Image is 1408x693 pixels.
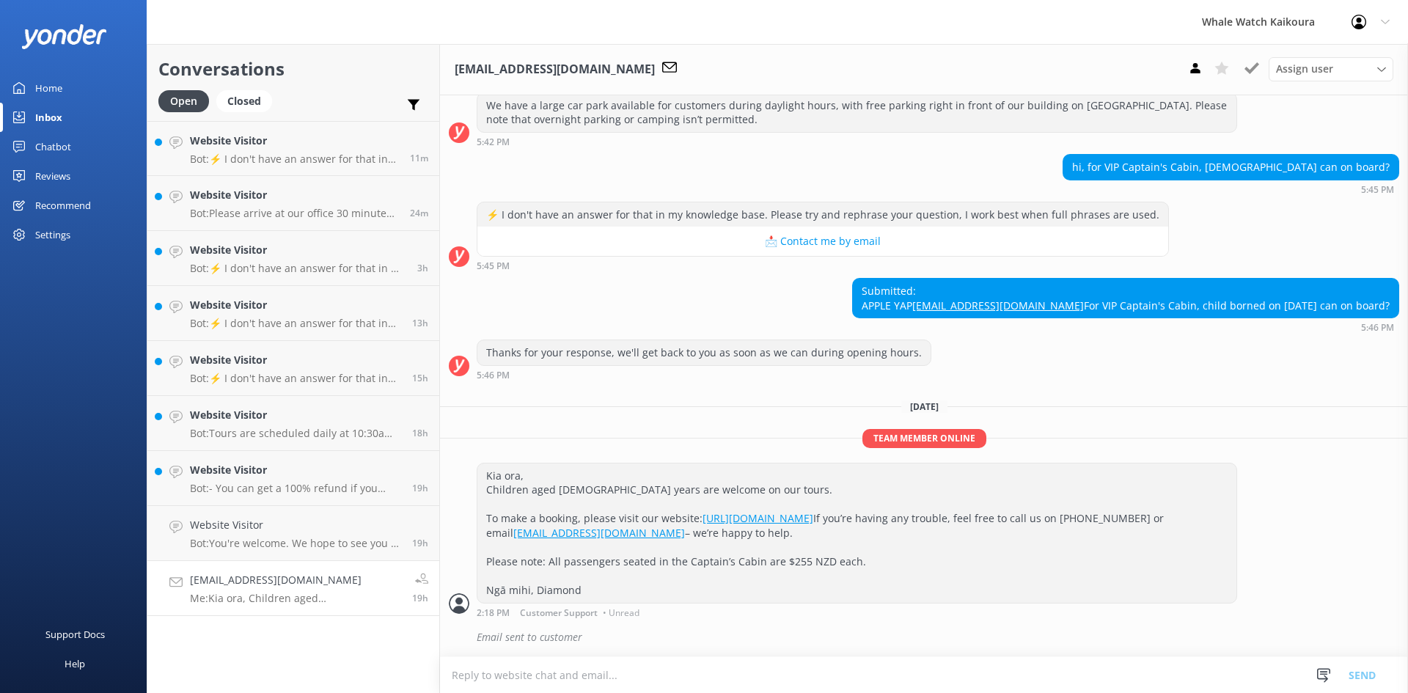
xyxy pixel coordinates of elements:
strong: 5:45 PM [1361,186,1394,194]
div: Support Docs [45,620,105,649]
div: Home [35,73,62,103]
span: 03:00pm 15-Aug-2025 (UTC +12:00) Pacific/Auckland [412,482,428,494]
div: 05:46pm 14-Aug-2025 (UTC +12:00) Pacific/Auckland [852,322,1399,332]
a: Website VisitorBot:You're welcome. We hope to see you at Whale Watch [PERSON_NAME] soon!19h [147,506,439,561]
a: Website VisitorBot:Tours are scheduled daily at 10:30am year-round. Extra tours may be added at 7... [147,396,439,451]
a: Closed [216,92,279,109]
div: Inbox [35,103,62,132]
button: 📩 Contact me by email [477,227,1168,256]
a: [EMAIL_ADDRESS][DOMAIN_NAME]Me:Kia ora, Children aged [DEMOGRAPHIC_DATA] years are welcome on our... [147,561,439,616]
p: Bot: Tours are scheduled daily at 10:30am year-round. Extra tours may be added at 7:45am and 1:15... [190,427,401,440]
div: Settings [35,220,70,249]
p: Bot: Please arrive at our office 30 minutes before your scheduled departure time to check in. Che... [190,207,399,220]
span: Team member online [862,429,986,447]
div: 05:46pm 14-Aug-2025 (UTC +12:00) Pacific/Auckland [477,370,931,380]
div: Open [158,90,209,112]
a: Website VisitorBot:⚡ I don't have an answer for that in my knowledge base. Please try and rephras... [147,286,439,341]
span: 03:37pm 15-Aug-2025 (UTC +12:00) Pacific/Auckland [412,427,428,439]
div: Email sent to customer [477,625,1399,650]
span: 06:06am 16-Aug-2025 (UTC +12:00) Pacific/Auckland [417,262,428,274]
span: [DATE] [901,400,947,413]
p: Bot: - You can get a 100% refund if you cancel more than 48 hours before your tour departure. - N... [190,482,401,495]
div: 05:42pm 14-Aug-2025 (UTC +12:00) Pacific/Auckland [477,136,1237,147]
div: Kia ora, Children aged [DEMOGRAPHIC_DATA] years are welcome on our tours. To make a booking, plea... [477,463,1236,603]
p: Bot: ⚡ I don't have an answer for that in my knowledge base. Please try and rephrase your questio... [190,317,401,330]
div: Recommend [35,191,91,220]
h4: Website Visitor [190,187,399,203]
img: yonder-white-logo.png [22,24,106,48]
div: 05:45pm 14-Aug-2025 (UTC +12:00) Pacific/Auckland [477,260,1169,271]
strong: 5:46 PM [477,371,510,380]
span: 09:39am 16-Aug-2025 (UTC +12:00) Pacific/Auckland [410,207,428,219]
h4: [EMAIL_ADDRESS][DOMAIN_NAME] [190,572,401,588]
span: 06:38pm 15-Aug-2025 (UTC +12:00) Pacific/Auckland [412,372,428,384]
strong: 2:18 PM [477,609,510,617]
strong: 5:45 PM [477,262,510,271]
h2: Conversations [158,55,428,83]
span: • Unread [603,609,639,617]
p: Me: Kia ora, Children aged [DEMOGRAPHIC_DATA] years are welcome on our tours. To make a booking, ... [190,592,401,605]
div: Assign User [1269,57,1393,81]
span: 02:18pm 15-Aug-2025 (UTC +12:00) Pacific/Auckland [412,592,428,604]
div: 2025-08-15T02:22:22.319 [449,625,1399,650]
div: Chatbot [35,132,71,161]
div: Thanks for your response, we'll get back to you as soon as we can during opening hours. [477,340,931,365]
span: 08:07pm 15-Aug-2025 (UTC +12:00) Pacific/Auckland [412,317,428,329]
p: Bot: You're welcome. We hope to see you at Whale Watch [PERSON_NAME] soon! [190,537,401,550]
div: Closed [216,90,272,112]
a: [EMAIL_ADDRESS][DOMAIN_NAME] [912,298,1084,312]
h4: Website Visitor [190,352,401,368]
div: 02:18pm 15-Aug-2025 (UTC +12:00) Pacific/Auckland [477,607,1237,617]
span: 09:52am 16-Aug-2025 (UTC +12:00) Pacific/Auckland [410,152,428,164]
a: Website VisitorBot:⚡ I don't have an answer for that in my knowledge base. Please try and rephras... [147,121,439,176]
strong: 5:42 PM [477,138,510,147]
a: Website VisitorBot:- You can get a 100% refund if you cancel more than 48 hours before your tour ... [147,451,439,506]
h4: Website Visitor [190,297,401,313]
a: [EMAIL_ADDRESS][DOMAIN_NAME] [513,526,685,540]
a: [URL][DOMAIN_NAME] [703,511,813,525]
span: Assign user [1276,61,1333,77]
a: Website VisitorBot:⚡ I don't have an answer for that in my knowledge base. Please try and rephras... [147,231,439,286]
div: Submitted: APPLE YAP For VIP Captain's Cabin, child borned on [DATE] can on board? [853,279,1398,318]
strong: 5:46 PM [1361,323,1394,332]
p: Bot: ⚡ I don't have an answer for that in my knowledge base. Please try and rephrase your questio... [190,372,401,385]
p: Bot: ⚡ I don't have an answer for that in my knowledge base. Please try and rephrase your questio... [190,153,399,166]
a: Open [158,92,216,109]
a: Website VisitorBot:Please arrive at our office 30 minutes before your scheduled departure time to... [147,176,439,231]
a: Website VisitorBot:⚡ I don't have an answer for that in my knowledge base. Please try and rephras... [147,341,439,396]
h4: Website Visitor [190,407,401,423]
p: Bot: ⚡ I don't have an answer for that in my knowledge base. Please try and rephrase your questio... [190,262,406,275]
div: hi, for VIP Captain's Cabin, [DEMOGRAPHIC_DATA] can on board? [1063,155,1398,180]
h4: Website Visitor [190,242,406,258]
div: Reviews [35,161,70,191]
div: ⚡ I don't have an answer for that in my knowledge base. Please try and rephrase your question, I ... [477,202,1168,227]
h4: Website Visitor [190,133,399,149]
h3: [EMAIL_ADDRESS][DOMAIN_NAME] [455,60,655,79]
span: Customer Support [520,609,598,617]
span: 02:27pm 15-Aug-2025 (UTC +12:00) Pacific/Auckland [412,537,428,549]
div: Help [65,649,85,678]
div: We have a large car park available for customers during daylight hours, with free parking right i... [477,93,1236,132]
h4: Website Visitor [190,517,401,533]
div: 05:45pm 14-Aug-2025 (UTC +12:00) Pacific/Auckland [1063,184,1399,194]
h4: Website Visitor [190,462,401,478]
